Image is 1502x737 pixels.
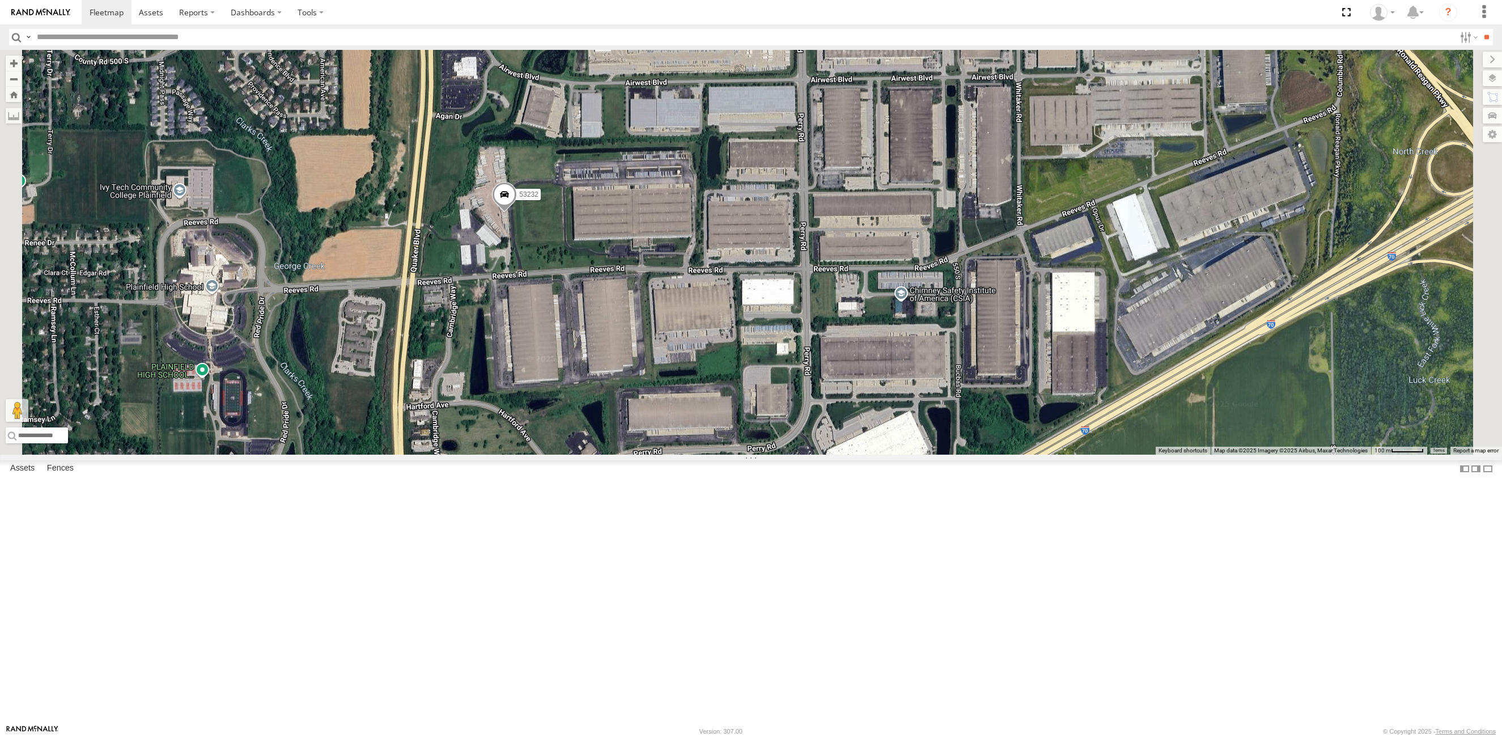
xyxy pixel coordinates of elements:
[1383,728,1496,735] div: © Copyright 2025 -
[1456,29,1480,45] label: Search Filter Options
[699,728,742,735] div: Version: 307.00
[1439,3,1457,22] i: ?
[1366,4,1399,21] div: Miky Transport
[1459,460,1470,477] label: Dock Summary Table to the Left
[6,87,22,102] button: Zoom Home
[5,461,40,477] label: Assets
[1214,447,1368,454] span: Map data ©2025 Imagery ©2025 Airbus, Maxar Technologies
[1470,460,1482,477] label: Dock Summary Table to the Right
[24,29,33,45] label: Search Query
[1371,447,1427,455] button: Map Scale: 100 m per 54 pixels
[41,461,79,477] label: Fences
[11,9,70,16] img: rand-logo.svg
[1374,447,1391,454] span: 100 m
[6,71,22,87] button: Zoom out
[6,399,28,422] button: Drag Pegman onto the map to open Street View
[1482,460,1493,477] label: Hide Summary Table
[1453,447,1499,454] a: Report a map error
[6,108,22,124] label: Measure
[1159,447,1207,455] button: Keyboard shortcuts
[6,56,22,71] button: Zoom in
[1436,728,1496,735] a: Terms and Conditions
[1433,448,1445,453] a: Terms (opens in new tab)
[519,190,538,198] span: 53232
[6,726,58,737] a: Visit our Website
[1483,126,1502,142] label: Map Settings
